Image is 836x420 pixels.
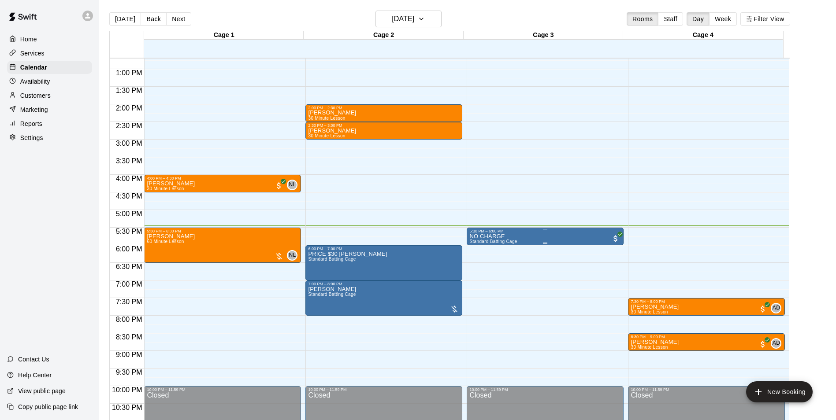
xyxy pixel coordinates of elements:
a: Services [7,47,92,60]
button: Back [141,12,167,26]
p: Settings [20,133,43,142]
button: Filter View [740,12,790,26]
div: 2:00 PM – 2:30 PM: Luciano [305,104,462,122]
span: 9:30 PM [114,368,145,376]
span: 6:30 PM [114,263,145,270]
span: 10:30 PM [110,404,144,411]
div: 7:30 PM – 8:00 PM: Gabriela [628,298,785,316]
span: Andrew DeRose [774,338,781,349]
p: View public page [18,387,66,395]
div: 7:00 PM – 8:00 PM [308,282,460,286]
div: 2:30 PM – 3:00 PM [308,123,460,128]
button: Next [166,12,191,26]
span: 5:00 PM [114,210,145,217]
div: Nic Luc [287,250,297,261]
a: Availability [7,75,92,88]
a: Settings [7,131,92,144]
div: 5:30 PM – 6:00 PM: NO CHARGE [467,228,624,245]
span: 30 Minute Lesson [631,309,668,314]
div: 5:30 PM – 6:30 PM: 60 Minute Lesson [144,228,301,263]
div: 8:30 PM – 9:00 PM: Julian P [628,333,785,351]
p: Contact Us [18,355,49,364]
p: Reports [20,119,42,128]
p: Help Center [18,371,52,379]
button: Day [687,12,710,26]
span: 30 Minute Lesson [147,186,184,191]
div: 8:30 PM – 9:00 PM [631,335,782,339]
span: 5:30 PM [114,228,145,235]
span: 2:30 PM [114,122,145,129]
span: 6:00 PM [114,245,145,253]
div: 7:00 PM – 8:00 PM: Standard Batting Cage [305,280,462,316]
div: 7:30 PM – 8:00 PM [631,299,782,304]
a: Home [7,33,92,46]
span: 8:00 PM [114,316,145,323]
p: Availability [20,77,50,86]
button: Staff [658,12,683,26]
button: [DATE] [109,12,141,26]
span: 4:00 PM [114,175,145,182]
div: 5:30 PM – 6:30 PM [147,229,298,233]
span: 10:00 PM [110,386,144,394]
p: Home [20,35,37,44]
div: Cage 1 [144,31,304,40]
div: Andrew DeRose [771,338,781,349]
span: NL [289,251,296,260]
div: Cage 2 [304,31,463,40]
p: Customers [20,91,51,100]
div: 6:00 PM – 7:00 PM: PRICE $30 Julio [305,245,462,280]
div: 10:00 PM – 11:59 PM [147,387,298,392]
button: Rooms [627,12,658,26]
span: 60 Minute Lesson [147,239,184,244]
div: 4:00 PM – 4:30 PM [147,176,298,181]
span: 3:30 PM [114,157,145,165]
div: 10:00 PM – 11:59 PM [308,387,460,392]
p: Copy public page link [18,402,78,411]
div: 4:00 PM – 4:30 PM: 30 Minute Lesson [144,175,301,192]
span: All customers have paid [611,234,620,243]
h6: [DATE] [392,13,414,25]
span: 4:30 PM [114,192,145,200]
span: 1:00 PM [114,69,145,77]
span: Nic Luc [290,180,297,190]
div: 2:00 PM – 2:30 PM [308,106,460,110]
div: Nic Luc [287,180,297,190]
p: Services [20,49,45,58]
span: Andrew DeRose [774,303,781,313]
span: Standard Batting Cage [469,239,517,244]
a: Customers [7,89,92,102]
span: 7:30 PM [114,298,145,306]
a: Calendar [7,61,92,74]
span: Standard Batting Cage [308,292,356,297]
span: All customers have paid [758,305,767,313]
span: 1:30 PM [114,87,145,94]
div: Andrew DeRose [771,303,781,313]
span: All customers have paid [275,181,283,190]
span: 2:00 PM [114,104,145,112]
a: Reports [7,117,92,130]
span: AD [773,339,780,348]
span: 7:00 PM [114,280,145,288]
button: [DATE] [375,11,442,27]
div: 10:00 PM – 11:59 PM [469,387,621,392]
span: 30 Minute Lesson [308,133,345,138]
span: NL [289,181,296,189]
span: Nic Luc [290,250,297,261]
p: Calendar [20,63,47,72]
div: 6:00 PM – 7:00 PM [308,247,460,251]
span: Standard Batting Cage [308,257,356,262]
div: 10:00 PM – 11:59 PM [631,387,782,392]
div: 2:30 PM – 3:00 PM: Joey Mauri [305,122,462,140]
span: 3:00 PM [114,140,145,147]
span: 30 Minute Lesson [631,345,668,350]
a: Marketing [7,103,92,116]
p: Marketing [20,105,48,114]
